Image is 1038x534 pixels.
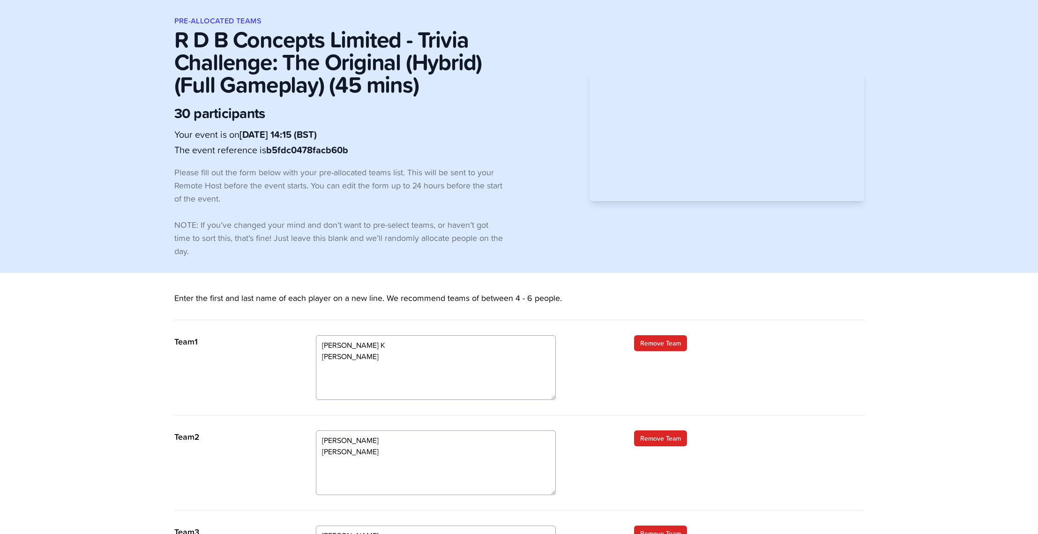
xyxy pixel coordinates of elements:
b: [DATE] 14:15 (BST) [239,128,317,142]
textarea: [PERSON_NAME] [PERSON_NAME] [316,430,556,495]
p: Your event is on [174,128,504,141]
span: 2 [194,430,200,443]
textarea: [PERSON_NAME] K [PERSON_NAME] [316,335,556,400]
span: 1 [194,335,198,348]
p: Team [174,430,297,444]
a: Remove Team [634,335,687,351]
p: NOTE: If you’ve changed your mind and don’t want to pre-select teams, or haven’t got time to sort... [174,218,504,258]
p: R D B Concepts Limited - Trivia Challenge: The Original (Hybrid) (Full Gameplay) (45 mins) [174,28,504,96]
h1: Pre-allocated Teams [174,15,586,26]
p: The event reference is [174,143,504,157]
p: Enter the first and last name of each player on a new line. We recommend teams of between 4 - 6 p... [174,292,864,320]
p: 30 participants [174,105,504,122]
iframe: Adding Teams Video [590,72,864,201]
p: Please fill out the form below with your pre-allocated teams list. This will be sent to your Remo... [174,166,504,205]
a: Remove Team [634,430,687,446]
b: b5fdc0478facb60b [266,143,348,157]
p: Team [174,335,297,348]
